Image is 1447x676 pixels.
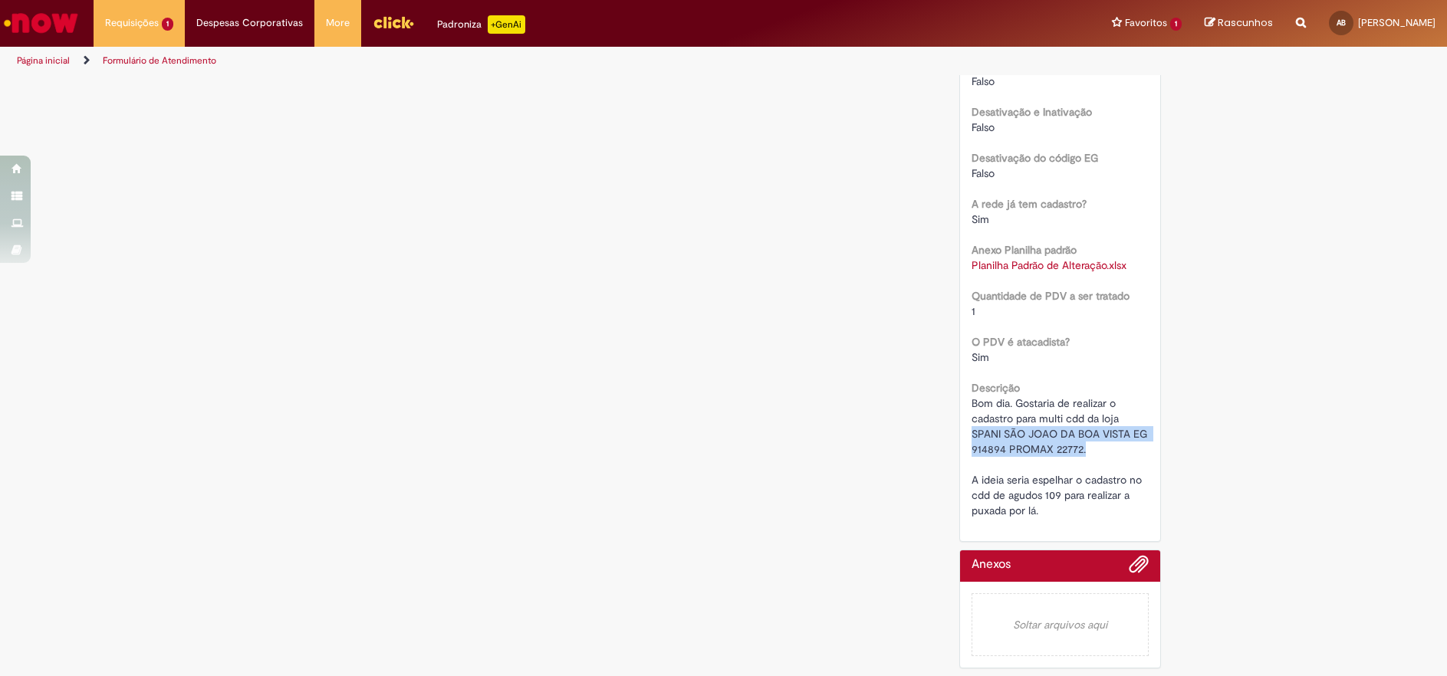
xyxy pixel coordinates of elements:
[373,11,414,34] img: click_logo_yellow_360x200.png
[972,396,1150,517] span: Bom dia. Gostaria de realizar o cadastro para multi cdd da loja SPANI SÃO JOAO DA BOA VISTA EG 91...
[1170,18,1182,31] span: 1
[972,258,1126,272] a: Download de Planilha Padrão de Alteração.xlsx
[972,197,1087,211] b: A rede já tem cadastro?
[12,47,953,75] ul: Trilhas de página
[2,8,81,38] img: ServiceNow
[1129,554,1149,582] button: Adicionar anexos
[162,18,173,31] span: 1
[972,243,1077,257] b: Anexo Planilha padrão
[196,15,303,31] span: Despesas Corporativas
[972,304,975,318] span: 1
[437,15,525,34] div: Padroniza
[1125,15,1167,31] span: Favoritos
[972,166,995,180] span: Falso
[972,381,1020,395] b: Descrição
[1205,16,1273,31] a: Rascunhos
[972,558,1011,572] h2: Anexos
[103,54,216,67] a: Formulário de Atendimento
[105,15,159,31] span: Requisições
[326,15,350,31] span: More
[1218,15,1273,30] span: Rascunhos
[488,15,525,34] p: +GenAi
[972,105,1092,119] b: Desativação e Inativação
[972,120,995,134] span: Falso
[1358,16,1435,29] span: [PERSON_NAME]
[972,212,989,226] span: Sim
[972,289,1130,303] b: Quantidade de PDV a ser tratado
[972,335,1070,349] b: O PDV é atacadista?
[972,151,1098,165] b: Desativação do código EG
[972,350,989,364] span: Sim
[972,74,995,88] span: Falso
[17,54,70,67] a: Página inicial
[972,593,1149,656] em: Soltar arquivos aqui
[1337,18,1346,28] span: AB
